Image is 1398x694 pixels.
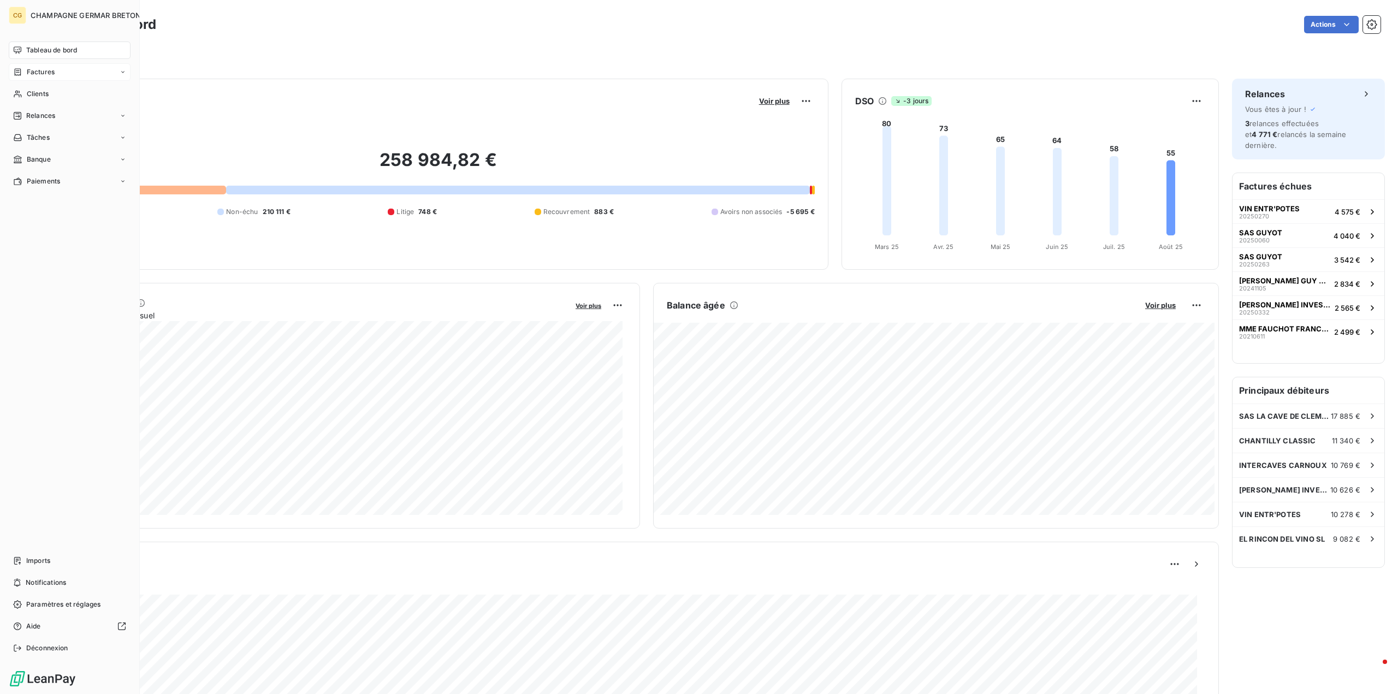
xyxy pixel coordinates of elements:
span: 20250263 [1239,261,1270,268]
span: Litige [396,207,414,217]
a: Banque [9,151,131,168]
span: Avoirs non associés [720,207,783,217]
span: MME FAUCHOT FRANCOISE [1239,324,1330,333]
a: Tâches [9,129,131,146]
h6: Factures échues [1233,173,1384,199]
span: Non-échu [226,207,258,217]
span: 17 885 € [1331,412,1360,420]
span: 11 340 € [1332,436,1360,445]
span: -5 695 € [786,207,814,217]
span: Factures [27,67,55,77]
span: 20250332 [1239,309,1270,316]
span: Paiements [27,176,60,186]
span: Tableau de bord [26,45,77,55]
span: 883 € [594,207,614,217]
span: 10 769 € [1331,461,1360,470]
span: 20210611 [1239,333,1265,340]
span: Clients [27,89,49,99]
span: Paramètres et réglages [26,600,100,609]
span: [PERSON_NAME] INVESTISSEMENT [1239,485,1330,494]
span: 2 834 € [1334,280,1360,288]
span: 10 278 € [1331,510,1360,519]
a: Tableau de bord [9,41,131,59]
span: SAS LA CAVE DE CLEMENTINE [1239,412,1331,420]
a: Paiements [9,173,131,190]
tspan: Juil. 25 [1103,243,1125,251]
span: Notifications [26,578,66,588]
h6: Principaux débiteurs [1233,377,1384,404]
span: Vous êtes à jour ! [1245,105,1306,114]
span: -3 jours [891,96,932,106]
span: 4 771 € [1252,130,1277,139]
span: Aide [26,621,41,631]
button: [PERSON_NAME] GUY & [PERSON_NAME]202411052 834 € [1233,271,1384,295]
button: Voir plus [756,96,793,106]
a: Relances [9,107,131,124]
span: 4 040 € [1334,232,1360,240]
a: Factures [9,63,131,81]
button: Actions [1304,16,1359,33]
button: Voir plus [1142,300,1179,310]
a: Clients [9,85,131,103]
tspan: Juin 25 [1046,243,1068,251]
span: [PERSON_NAME] INVESTISSEMENT [1239,300,1330,309]
span: Voir plus [759,97,790,105]
span: Tâches [27,133,50,143]
button: SAS GUYOT202500604 040 € [1233,223,1384,247]
span: VIN ENTR'POTES [1239,510,1301,519]
div: CG [9,7,26,24]
a: Paramètres et réglages [9,596,131,613]
button: VIN ENTR'POTES202502704 575 € [1233,199,1384,223]
iframe: Intercom live chat [1361,657,1387,683]
button: MME FAUCHOT FRANCOISE202106112 499 € [1233,319,1384,343]
span: Chiffre d'affaires mensuel [62,310,568,321]
h6: Relances [1245,87,1285,100]
span: SAS GUYOT [1239,252,1282,261]
span: Recouvrement [543,207,590,217]
span: INTERCAVES CARNOUX [1239,461,1327,470]
button: [PERSON_NAME] INVESTISSEMENT202503322 565 € [1233,295,1384,319]
h2: 258 984,82 € [62,149,815,182]
span: Déconnexion [26,643,68,653]
img: Logo LeanPay [9,670,76,687]
span: 748 € [418,207,437,217]
h6: Balance âgée [667,299,725,312]
span: EL RINCON DEL VINO SL [1239,535,1325,543]
tspan: Août 25 [1159,243,1183,251]
span: [PERSON_NAME] GUY & [PERSON_NAME] [1239,276,1330,285]
span: 20250270 [1239,213,1269,220]
span: 210 111 € [263,207,291,217]
span: VIN ENTR'POTES [1239,204,1300,213]
button: Voir plus [572,300,605,310]
span: relances effectuées et relancés la semaine dernière. [1245,119,1346,150]
span: 3 542 € [1334,256,1360,264]
span: 3 [1245,119,1249,128]
tspan: Avr. 25 [933,243,953,251]
tspan: Mai 25 [990,243,1010,251]
span: 20241105 [1239,285,1266,292]
a: Imports [9,552,131,570]
span: Voir plus [576,302,601,310]
tspan: Mars 25 [875,243,899,251]
span: Relances [26,111,55,121]
span: 9 082 € [1333,535,1360,543]
a: Aide [9,618,131,635]
span: 2 565 € [1335,304,1360,312]
span: 20250060 [1239,237,1270,244]
span: Imports [26,556,50,566]
span: 10 626 € [1330,485,1360,494]
span: CHANTILLY CLASSIC [1239,436,1316,445]
span: 4 575 € [1335,207,1360,216]
span: CHAMPAGNE GERMAR BRETON [31,11,141,20]
span: Banque [27,155,51,164]
h6: DSO [855,94,874,108]
span: Voir plus [1145,301,1176,310]
span: 2 499 € [1334,328,1360,336]
span: SAS GUYOT [1239,228,1282,237]
button: SAS GUYOT202502633 542 € [1233,247,1384,271]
